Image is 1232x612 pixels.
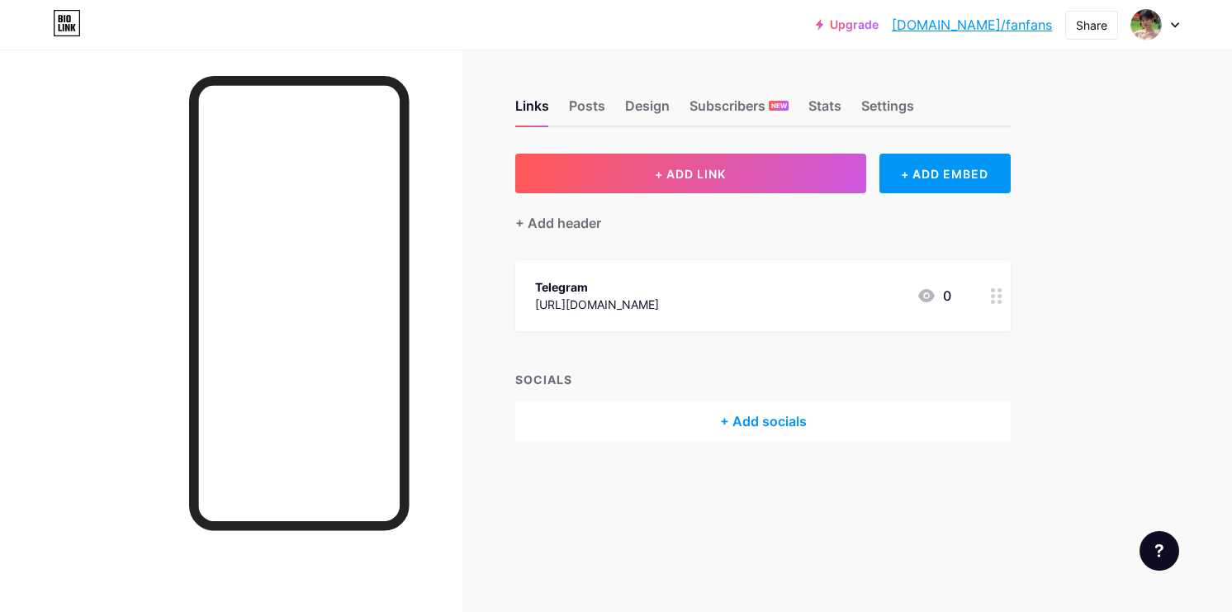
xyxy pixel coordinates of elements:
div: Design [625,96,670,126]
div: Links [515,96,549,126]
div: Telegram [535,278,659,296]
div: SOCIALS [515,371,1011,388]
button: + ADD LINK [515,154,866,193]
div: [URL][DOMAIN_NAME] [535,296,659,313]
a: [DOMAIN_NAME]/fanfans [892,15,1052,35]
span: NEW [771,101,787,111]
img: fanfans [1130,9,1162,40]
div: + Add header [515,213,601,233]
div: Stats [808,96,841,126]
div: Share [1076,17,1107,34]
div: Subscribers [689,96,789,126]
div: Settings [861,96,914,126]
span: + ADD LINK [655,167,726,181]
a: Upgrade [816,18,879,31]
div: + ADD EMBED [879,154,1011,193]
div: Posts [569,96,605,126]
div: 0 [917,286,951,306]
div: + Add socials [515,401,1011,441]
